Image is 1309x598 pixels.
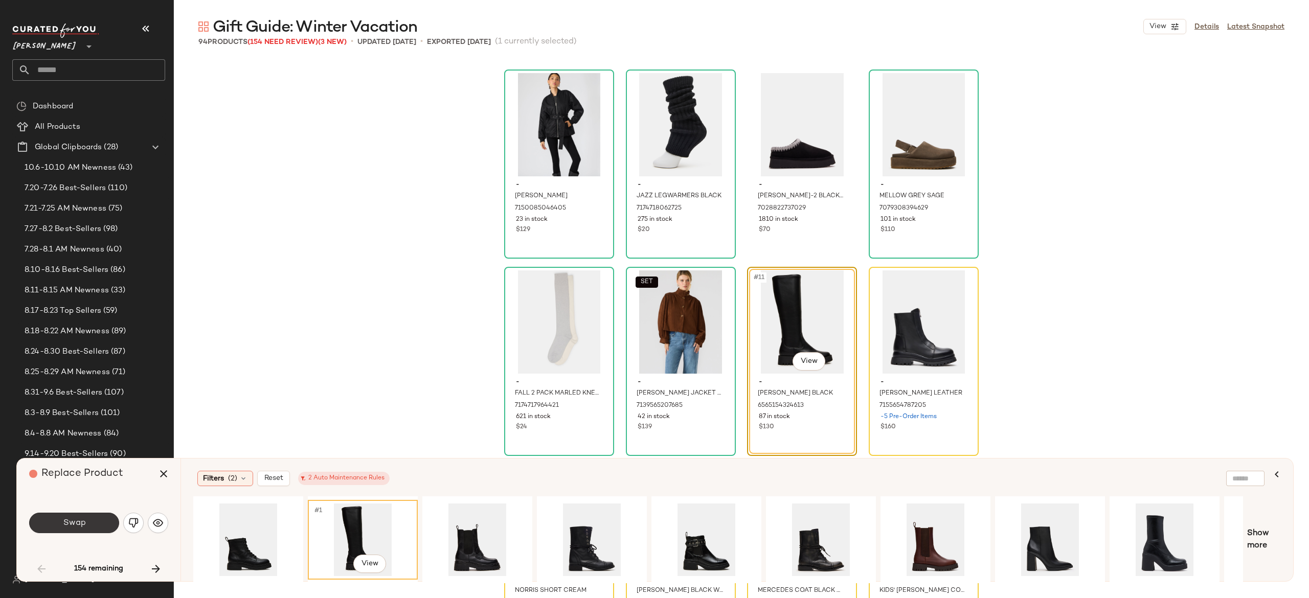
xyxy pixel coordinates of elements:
[109,326,126,337] span: (89)
[516,423,527,432] span: $24
[198,38,208,46] span: 94
[99,407,120,419] span: (101)
[116,162,133,174] span: (43)
[197,503,300,576] img: STEVEMADDEN_KIDS_JNOLITA_BLACK.jpg
[41,468,123,479] span: Replace Product
[751,73,853,176] img: STEVEMADDEN_SHOES_SELENA-2_BLACK-SUEDE_01.jpg
[25,346,109,358] span: 8.24-8.30 Best-Sellers
[881,180,967,190] span: -
[758,204,806,213] span: 7028822737029
[128,518,139,528] img: svg%3e
[25,366,110,378] span: 8.25-8.29 AM Newness
[638,423,652,432] span: $139
[638,378,724,387] span: -
[1149,22,1166,31] span: View
[25,285,109,296] span: 8.11-8.15 AM Newness
[25,428,102,440] span: 8.4-8.8 AM Newness
[247,38,318,46] span: (154 Need Review)
[753,272,766,283] span: #11
[303,474,385,483] div: 2 Auto Maintenance Rules
[758,586,844,595] span: MERCEDES COAT BLACK MULTI
[640,279,653,286] span: SET
[318,38,347,46] span: (3 New)
[102,387,124,399] span: (107)
[516,225,530,235] span: $129
[638,225,650,235] span: $20
[879,204,928,213] span: 7079308394629
[515,192,568,201] span: [PERSON_NAME]
[638,215,672,224] span: 275 in stock
[313,505,324,516] span: #1
[12,35,77,53] span: [PERSON_NAME]
[1227,21,1284,32] a: Latest Snapshot
[770,503,872,576] img: STEVEMADDEN_SHOES_THERON_BLACK-DISTRESSED_101.jpg
[35,121,80,133] span: All Products
[25,182,106,194] span: 7.20-7.26 Best-Sellers
[637,192,721,201] span: JAZZ LEGWARMERS BLACK
[637,389,723,398] span: [PERSON_NAME] JACKET CHICORY COFFEE
[25,448,108,460] span: 9.14-9.20 Best-Sellers
[1247,527,1281,552] span: Show more
[884,503,987,576] img: STEVEMADDEN_SHOES_LOWA_BROWN-LEATHER_01.jpg
[1194,21,1219,32] a: Details
[881,215,916,224] span: 101 in stock
[29,513,119,533] button: Swap
[33,101,73,112] span: Dashboard
[25,203,106,215] span: 7.21-7.25 AM Newness
[800,357,818,365] span: View
[74,564,123,573] span: 154 remaining
[629,270,732,374] img: STEVEMADDEN_APPAREL_BP302921_PECAN_5090.jpg
[109,285,126,296] span: (33)
[516,412,551,422] span: 621 in stock
[420,36,423,48] span: •
[629,73,732,176] img: STEVEMADDEN_LEGWEAR_L-JAZZ_BLACK_02.jpg
[12,576,20,584] img: svg%3e
[1143,19,1186,34] button: View
[508,73,611,176] img: STEVEMADDEN_APPAREL_BP300896_BLACK_29648_HERO.jpg
[515,401,559,410] span: 7174717964421
[101,223,118,235] span: (98)
[153,518,163,528] img: svg%3e
[106,182,127,194] span: (110)
[655,503,758,576] img: STEVEMADDEN_KIDS_JKIKI_BLACK.jpg
[759,180,845,190] span: -
[25,244,104,256] span: 7.28-8.1 AM Newness
[638,412,670,422] span: 42 in stock
[879,389,962,398] span: [PERSON_NAME] LEATHER
[353,555,386,573] button: View
[25,162,116,174] span: 10.6-10.10 AM Newness
[25,387,102,399] span: 8.31-9.6 Best-Sellers
[101,305,118,317] span: (59)
[879,586,966,595] span: KIDS' [PERSON_NAME] COGNAC
[759,215,798,224] span: 1810 in stock
[108,448,126,460] span: (90)
[12,24,99,38] img: cfy_white_logo.C9jOOHJF.svg
[879,401,926,410] span: 7155654787205
[25,264,108,276] span: 8.10-8.16 Best-Sellers
[106,203,123,215] span: (75)
[879,192,944,201] span: MELLOW GREY SAGE
[203,473,224,484] span: Filters
[213,17,417,38] span: Gift Guide: Winter Vacation
[999,503,1101,576] img: STEVEMADDEN_SHOES_HARDEN_BLACK-LEATHER_01.jpg
[311,503,414,576] img: STEVEMADDEN_SHOES_LABELLE-BLACK_01.jpg
[881,423,896,432] span: $160
[508,270,611,374] img: STEVEMADDEN_LEGWEAR_L-FALL_LIGHT-GREY_02.jpg
[637,586,723,595] span: [PERSON_NAME] BLACK WIDE CALF
[198,37,347,48] div: Products
[758,389,833,398] span: [PERSON_NAME] BLACK
[104,244,122,256] span: (40)
[62,518,85,528] span: Swap
[228,473,237,484] span: (2)
[793,352,825,371] button: View
[881,378,967,387] span: -
[516,378,602,387] span: -
[758,192,844,201] span: [PERSON_NAME]-2 BLACK SUEDE
[25,326,109,337] span: 8.18-8.22 AM Newness
[516,180,602,190] span: -
[637,401,683,410] span: 7139565207685
[25,407,99,419] span: 8.3-8.9 Best-Sellers
[881,225,895,235] span: $110
[360,560,378,568] span: View
[636,277,658,288] button: SET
